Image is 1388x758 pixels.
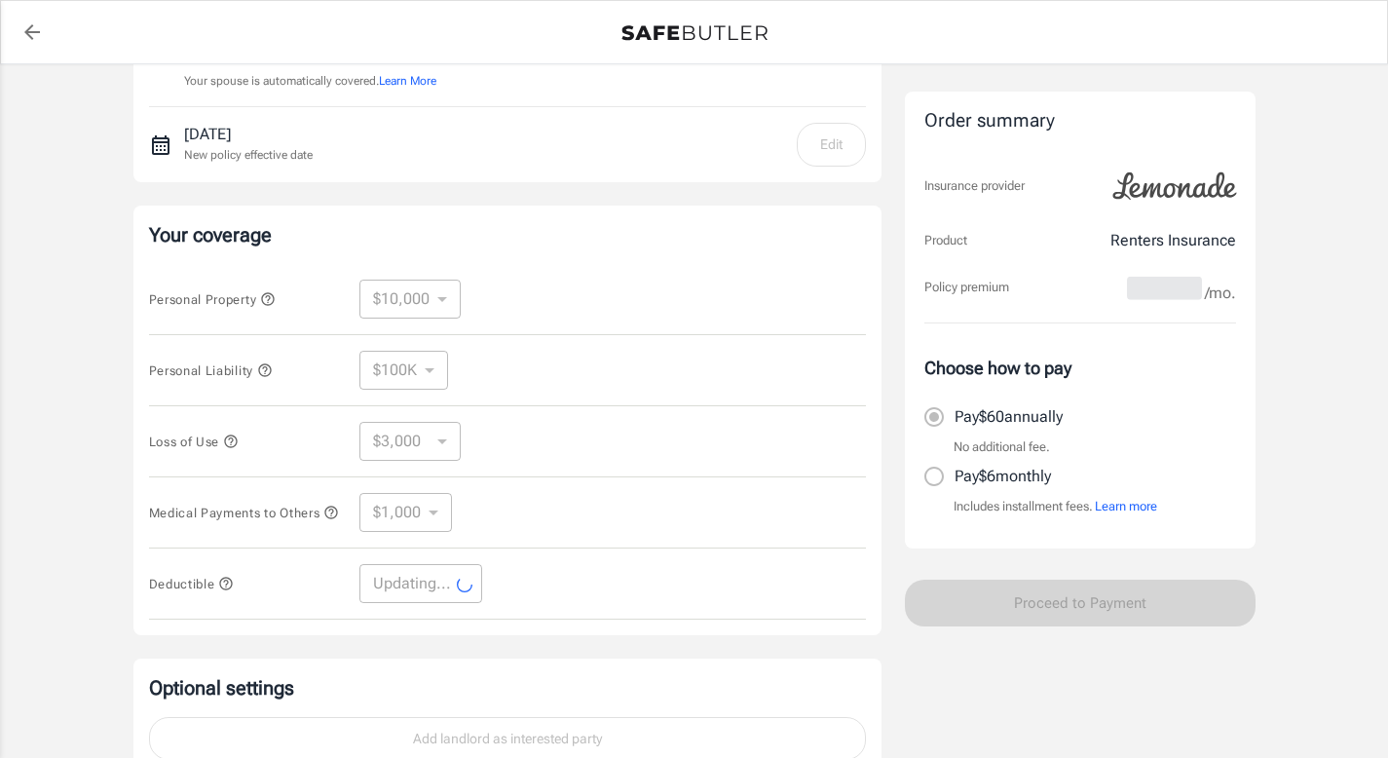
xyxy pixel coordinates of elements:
[149,363,273,378] span: Personal Liability
[955,465,1051,488] p: Pay $6 monthly
[924,278,1009,297] p: Policy premium
[149,292,276,307] span: Personal Property
[1095,497,1157,516] button: Learn more
[149,501,340,524] button: Medical Payments to Others
[149,674,866,701] p: Optional settings
[924,231,967,250] p: Product
[149,430,239,453] button: Loss of Use
[379,72,436,90] button: Learn More
[149,359,273,382] button: Personal Liability
[954,437,1050,457] p: No additional fee.
[184,72,436,91] p: Your spouse is automatically covered.
[184,123,313,146] p: [DATE]
[149,506,340,520] span: Medical Payments to Others
[1205,280,1236,307] span: /mo.
[1110,229,1236,252] p: Renters Insurance
[149,572,235,595] button: Deductible
[621,25,768,41] img: Back to quotes
[149,221,866,248] p: Your coverage
[954,497,1157,516] p: Includes installment fees.
[924,176,1025,196] p: Insurance provider
[149,435,239,449] span: Loss of Use
[924,107,1236,135] div: Order summary
[13,13,52,52] a: back to quotes
[149,577,235,591] span: Deductible
[149,287,276,311] button: Personal Property
[149,133,172,157] svg: New policy start date
[955,405,1063,429] p: Pay $60 annually
[184,146,313,164] p: New policy effective date
[1102,159,1248,213] img: Lemonade
[924,355,1236,381] p: Choose how to pay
